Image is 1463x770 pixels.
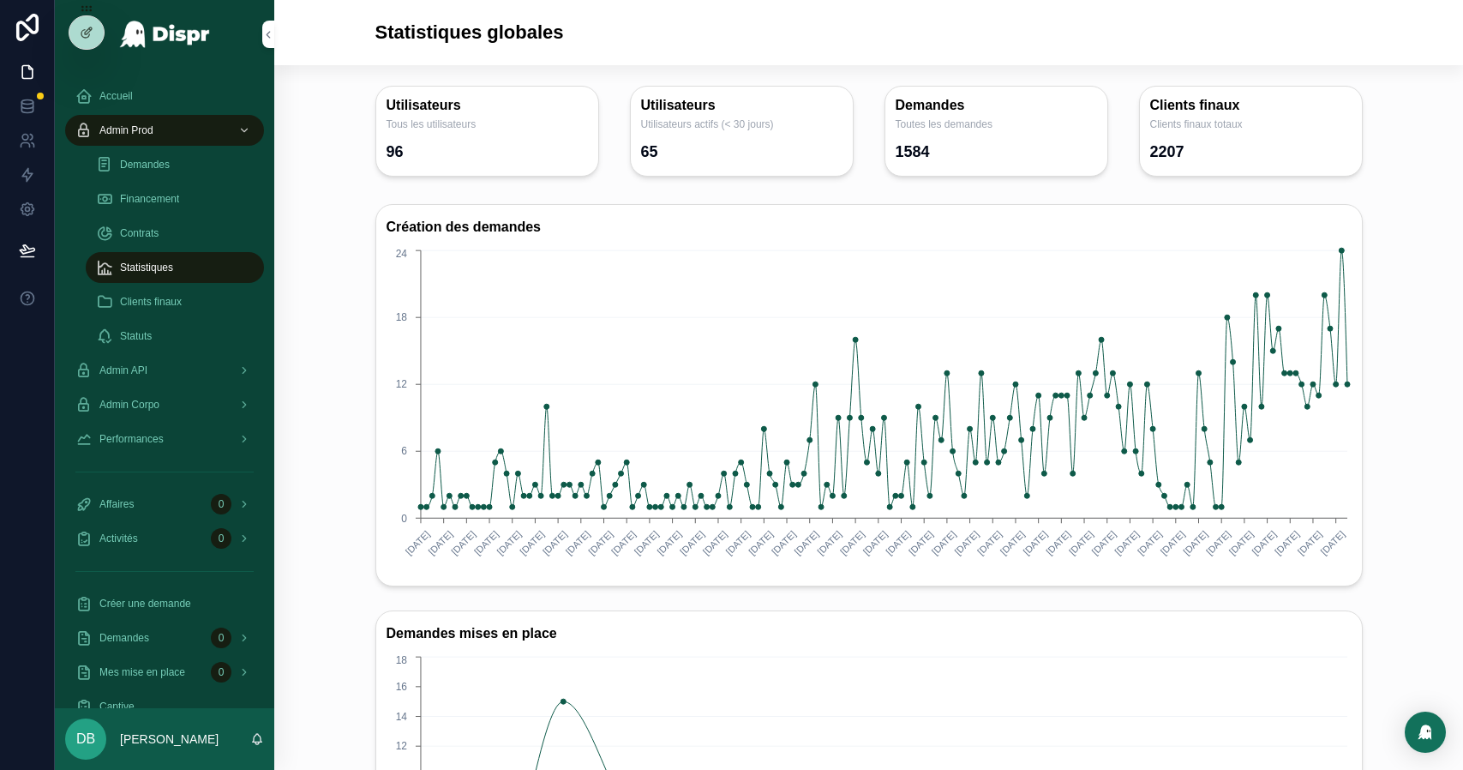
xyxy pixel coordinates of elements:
text: [DATE] [1226,528,1255,556]
text: [DATE] [1273,528,1301,556]
text: [DATE] [1112,528,1141,556]
span: Créer une demande [99,597,191,611]
span: Financement [120,192,179,206]
div: 0 [211,528,231,549]
text: [DATE] [1089,528,1118,556]
span: Mes mise en place [99,665,185,679]
div: 0 [211,628,231,648]
text: [DATE] [929,528,957,556]
h3: Création des demandes [387,215,1352,239]
div: 2207 [1150,138,1184,165]
a: Admin API [65,355,264,386]
span: Performances [99,432,164,446]
span: Affaires [99,497,134,511]
a: Clients finaux [86,286,264,317]
div: 65 [641,138,658,165]
span: Admin Prod [99,123,153,137]
text: [DATE] [860,528,889,556]
div: chart [387,246,1352,575]
h1: Statistiques globales [375,21,564,45]
text: [DATE] [837,528,866,556]
span: DB [76,729,95,749]
img: App logo [119,21,211,48]
text: [DATE] [952,528,980,556]
tspan: 14 [395,711,407,723]
text: [DATE] [449,528,477,556]
text: [DATE] [403,528,431,556]
text: [DATE] [1295,528,1323,556]
a: Demandes0 [65,623,264,653]
text: [DATE] [1135,528,1163,556]
text: [DATE] [1158,528,1186,556]
div: Open Intercom Messenger [1405,712,1446,753]
div: 0 [211,662,231,683]
text: [DATE] [1203,528,1232,556]
span: Statuts [120,329,152,343]
a: Mes mise en place0 [65,657,264,688]
h3: Utilisateurs [387,97,588,114]
text: [DATE] [700,528,729,556]
tspan: 12 [395,378,407,390]
span: Demandes [99,631,149,645]
text: [DATE] [518,528,546,556]
span: Contrats [120,226,159,240]
a: Captive [65,691,264,722]
tspan: 18 [395,311,407,323]
span: Statistiques [120,261,173,274]
text: [DATE] [1044,528,1072,556]
text: [DATE] [678,528,706,556]
p: [PERSON_NAME] [120,731,219,748]
text: [DATE] [1066,528,1094,556]
span: Clients finaux totaux [1150,117,1352,131]
tspan: 18 [395,654,407,666]
text: [DATE] [632,528,660,556]
a: Performances [65,424,264,454]
div: 0 [211,494,231,514]
text: [DATE] [609,528,637,556]
span: Toutes les demandes [896,117,1097,131]
span: Accueil [99,89,133,103]
text: [DATE] [426,528,454,556]
text: [DATE] [792,528,820,556]
span: Tous les utilisateurs [387,117,588,131]
text: [DATE] [998,528,1026,556]
a: Activités0 [65,523,264,554]
a: Admin Prod [65,115,264,146]
text: [DATE] [1021,528,1049,556]
text: [DATE] [975,528,1004,556]
h3: Utilisateurs [641,97,842,114]
text: [DATE] [1318,528,1346,556]
a: Admin Corpo [65,389,264,420]
text: [DATE] [1181,528,1209,556]
a: Créer une demande [65,588,264,619]
text: [DATE] [540,528,568,556]
text: [DATE] [471,528,500,556]
span: Captive [99,700,135,713]
text: [DATE] [746,528,775,556]
div: 96 [387,138,404,165]
span: Activités [99,532,138,545]
tspan: 6 [401,445,407,457]
text: [DATE] [495,528,523,556]
a: Financement [86,183,264,214]
span: Utilisateurs actifs (< 30 jours) [641,117,842,131]
text: [DATE] [815,528,843,556]
h3: Demandes mises en place [387,622,1352,646]
span: Clients finaux [120,295,182,309]
span: Admin API [99,364,147,377]
text: [DATE] [563,528,591,556]
h3: Clients finaux [1150,97,1352,114]
a: Statistiques [86,252,264,283]
tspan: 24 [395,248,407,260]
a: Statuts [86,321,264,352]
tspan: 16 [395,681,407,693]
a: Demandes [86,149,264,180]
text: [DATE] [769,528,797,556]
text: [DATE] [655,528,683,556]
text: [DATE] [1250,528,1278,556]
div: 1584 [896,138,930,165]
span: Demandes [120,158,170,171]
h3: Demandes [896,97,1097,114]
tspan: 12 [395,740,407,752]
div: scrollable content [55,69,274,708]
